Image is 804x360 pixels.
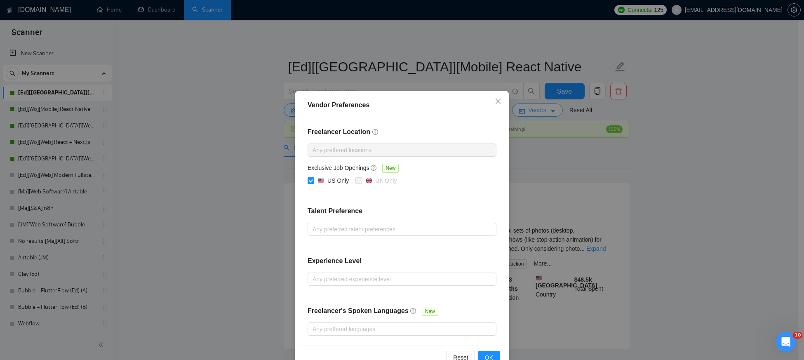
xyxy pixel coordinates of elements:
[308,127,496,137] h4: Freelancer Location
[776,332,796,352] iframe: Intercom live chat
[308,163,369,172] h5: Exclusive Job Openings
[318,178,324,184] img: 🇺🇸
[793,332,802,339] span: 10
[308,306,409,316] h4: Freelancer's Spoken Languages
[487,91,509,113] button: Close
[410,308,417,314] span: question-circle
[308,100,496,110] div: Vendor Preferences
[375,176,397,185] div: UK Only
[308,206,496,216] h4: Talent Preference
[382,164,399,173] span: New
[366,178,372,184] img: 🇬🇧
[371,165,377,171] span: question-circle
[372,129,379,135] span: question-circle
[495,98,501,105] span: close
[327,176,349,185] div: US Only
[308,256,362,266] h4: Experience Level
[422,307,438,316] span: New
